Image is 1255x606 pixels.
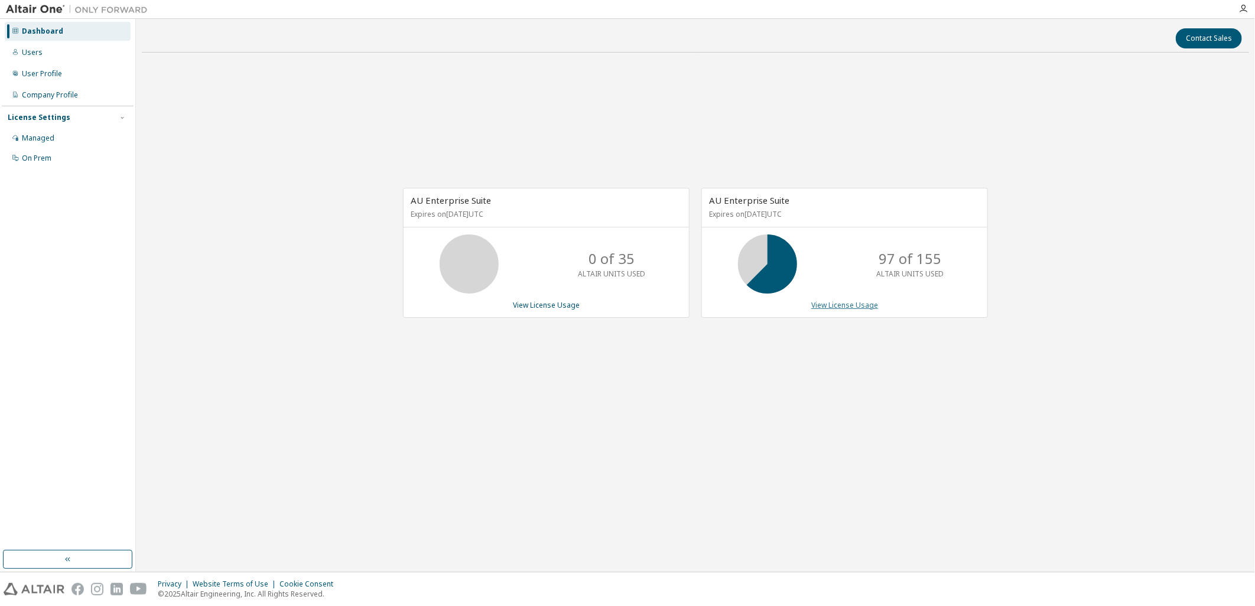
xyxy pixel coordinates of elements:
[6,4,154,15] img: Altair One
[22,90,78,100] div: Company Profile
[193,579,279,589] div: Website Terms of Use
[709,209,977,219] p: Expires on [DATE] UTC
[130,583,147,595] img: youtube.svg
[879,249,941,269] p: 97 of 155
[71,583,84,595] img: facebook.svg
[876,269,944,279] p: ALTAIR UNITS USED
[22,27,63,36] div: Dashboard
[22,154,51,163] div: On Prem
[110,583,123,595] img: linkedin.svg
[22,69,62,79] div: User Profile
[279,579,340,589] div: Cookie Consent
[411,194,491,206] span: AU Enterprise Suite
[589,249,635,269] p: 0 of 35
[91,583,103,595] img: instagram.svg
[8,113,70,122] div: License Settings
[4,583,64,595] img: altair_logo.svg
[411,209,679,219] p: Expires on [DATE] UTC
[1176,28,1242,48] button: Contact Sales
[158,579,193,589] div: Privacy
[578,269,645,279] p: ALTAIR UNITS USED
[811,300,878,310] a: View License Usage
[22,48,43,57] div: Users
[513,300,580,310] a: View License Usage
[158,589,340,599] p: © 2025 Altair Engineering, Inc. All Rights Reserved.
[22,133,54,143] div: Managed
[709,194,789,206] span: AU Enterprise Suite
